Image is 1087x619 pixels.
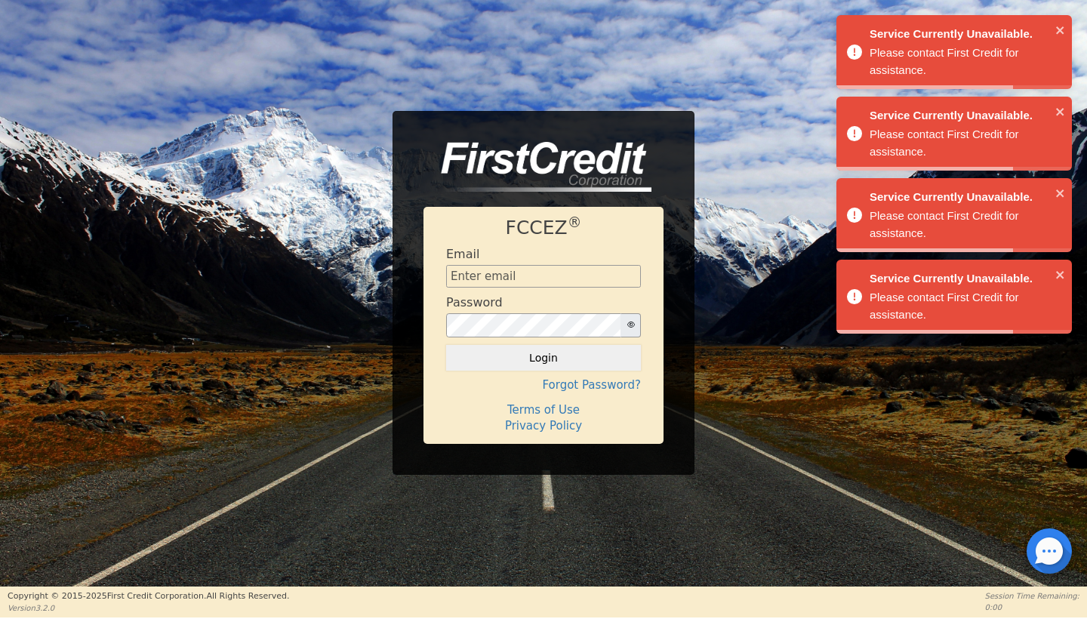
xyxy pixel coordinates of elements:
h4: Forgot Password? [446,378,641,392]
span: Please contact First Credit for assistance. [870,209,1019,239]
img: logo-CMu_cnol.png [423,142,651,192]
h1: FCCEZ [446,217,641,239]
span: All Rights Reserved. [206,591,289,601]
button: close [1055,21,1066,38]
h4: Email [446,247,479,261]
span: Service Currently Unavailable. [870,189,1051,206]
span: Service Currently Unavailable. [870,107,1051,125]
span: Please contact First Credit for assistance. [870,128,1019,158]
p: 0:00 [985,602,1079,613]
input: Enter email [446,265,641,288]
span: Please contact First Credit for assistance. [870,46,1019,76]
button: close [1055,103,1066,120]
input: password [446,313,621,337]
h4: Privacy Policy [446,419,641,433]
span: Please contact First Credit for assistance. [870,291,1019,321]
button: close [1055,266,1066,283]
span: Service Currently Unavailable. [870,270,1051,288]
button: Login [446,345,641,371]
p: Copyright © 2015- 2025 First Credit Corporation. [8,590,289,603]
h4: Password [446,295,503,309]
h4: Terms of Use [446,403,641,417]
p: Version 3.2.0 [8,602,289,614]
sup: ® [568,214,582,230]
span: Service Currently Unavailable. [870,26,1051,43]
p: Session Time Remaining: [985,590,1079,602]
button: close [1055,184,1066,202]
